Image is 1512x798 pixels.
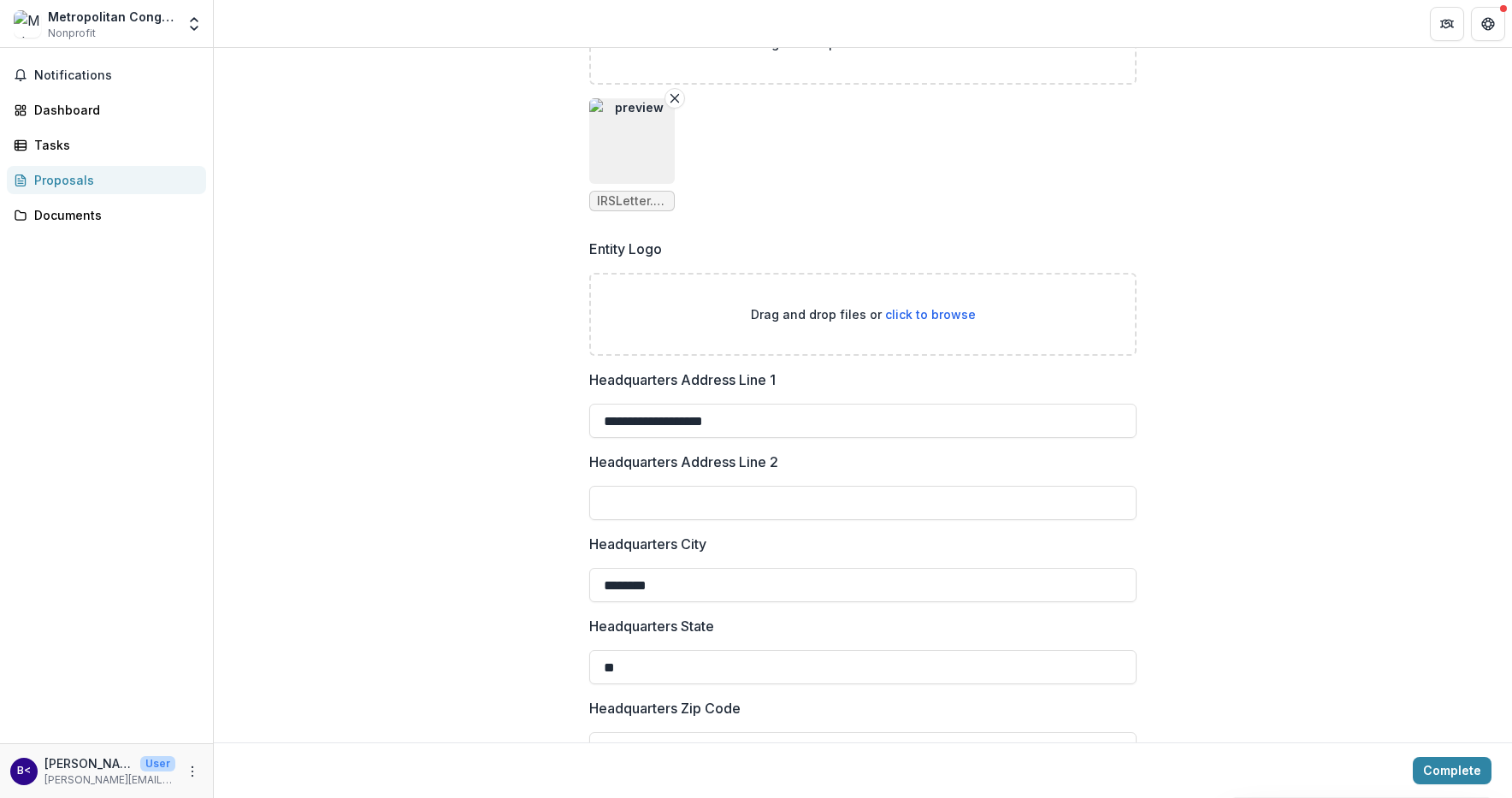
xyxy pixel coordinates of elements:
a: Dashboard [7,96,206,124]
span: IRSLetter.png [597,194,667,209]
div: Metropolitan Congregations United For [GEOGRAPHIC_DATA] [48,8,175,26]
a: Documents [7,201,206,229]
p: Headquarters State [589,616,714,636]
button: Get Help [1471,7,1505,41]
button: Open entity switcher [182,7,206,41]
button: More [182,761,203,782]
p: Drag and drop files or [751,305,976,323]
p: Headquarters Address Line 2 [589,452,778,472]
div: Documents [34,206,192,224]
span: Notifications [34,68,199,83]
button: Notifications [7,62,206,89]
p: User [140,756,175,771]
img: preview [589,98,675,184]
div: Tasks [34,136,192,154]
p: Entity Logo [589,239,662,259]
button: Remove File [664,88,685,109]
p: Headquarters City [589,534,706,554]
p: [PERSON_NAME] <[PERSON_NAME][EMAIL_ADDRESS][DOMAIN_NAME]> [44,754,133,772]
span: click to browse [885,307,976,322]
div: Proposals [34,171,192,189]
div: Beth Gutzler <beth@mcustl.com> [17,765,31,777]
img: Metropolitan Congregations United For St Louis [14,10,41,38]
button: Complete [1413,757,1491,784]
span: Nonprofit [48,26,96,41]
p: Headquarters Address Line 1 [589,369,776,390]
div: Dashboard [34,101,192,119]
div: Remove FilepreviewIRSLetter.png [589,98,675,211]
a: Tasks [7,131,206,159]
button: Partners [1430,7,1464,41]
a: Proposals [7,166,206,194]
p: [PERSON_NAME][EMAIL_ADDRESS][DOMAIN_NAME] [44,772,175,788]
p: Headquarters Zip Code [589,698,741,718]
